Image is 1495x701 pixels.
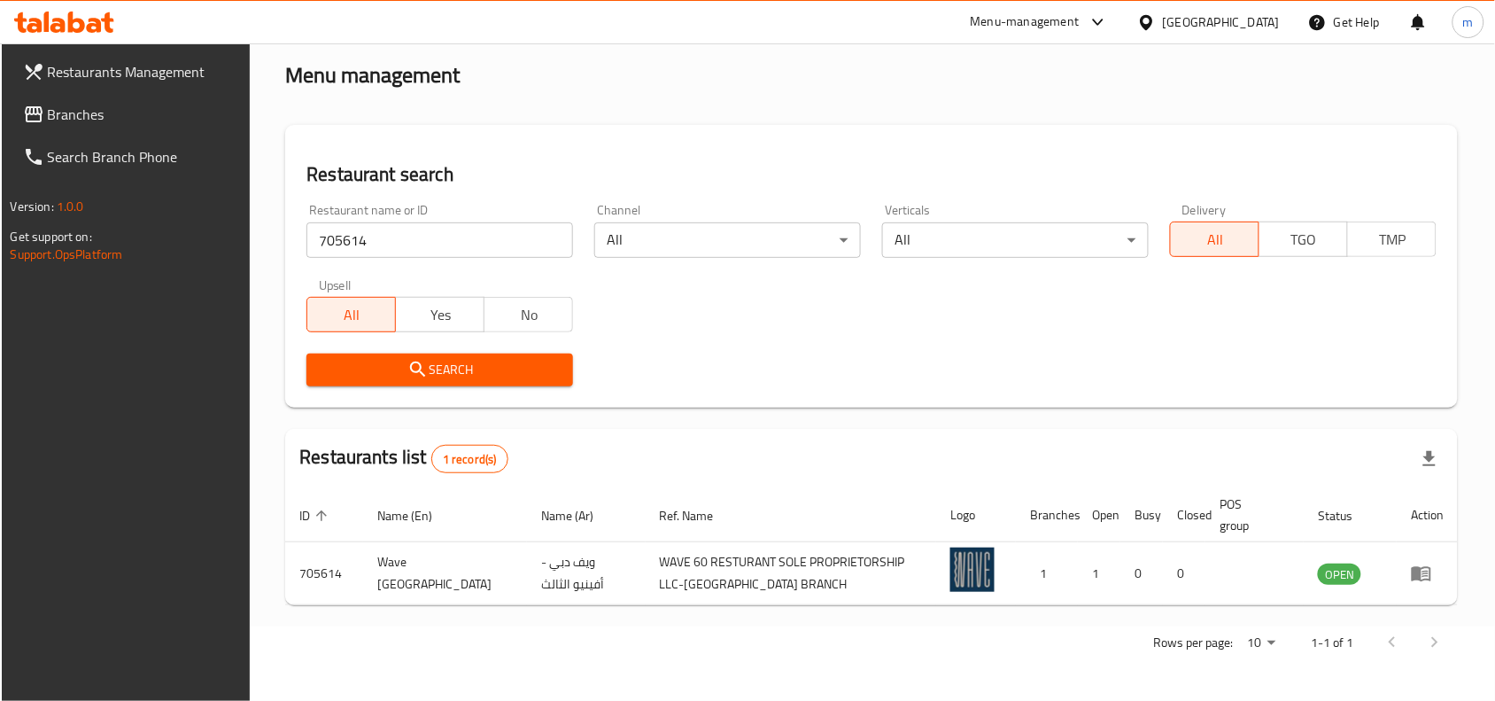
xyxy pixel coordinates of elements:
span: Name (En) [377,505,455,526]
td: 1 [1016,542,1078,605]
span: Yes [403,302,477,328]
label: Delivery [1182,204,1227,216]
span: POS group [1220,494,1282,536]
label: Upsell [319,279,352,292]
h2: Menu management [285,61,460,90]
span: Get support on: [11,225,92,248]
td: WAVE 60 RESTURANT SOLE PROPRIETORSHIP LLC-[GEOGRAPHIC_DATA] BRANCH [646,542,937,605]
th: Closed [1163,488,1205,542]
a: Branches [9,93,252,136]
td: ويف دبي - أفينيو الثالث [527,542,646,605]
a: Support.OpsPlatform [11,243,123,266]
span: Branches [48,104,237,125]
h2: Restaurants list [299,444,507,473]
td: 1 [1078,542,1120,605]
span: No [492,302,566,328]
span: Restaurants Management [48,61,237,82]
div: Menu-management [971,12,1080,33]
th: Busy [1120,488,1163,542]
div: All [882,222,1149,258]
button: TMP [1347,222,1437,257]
img: Wave Dubai - 3rd Avenue [950,548,995,592]
a: Restaurants Management [9,51,252,93]
span: 1 record(s) [432,451,507,468]
div: [GEOGRAPHIC_DATA] [1163,12,1280,32]
span: OPEN [1318,565,1361,585]
div: OPEN [1318,564,1361,585]
th: Open [1078,488,1120,542]
span: Version: [11,195,54,218]
span: m [1463,12,1474,32]
div: All [594,222,861,258]
div: Total records count [431,445,508,473]
button: Yes [395,297,484,332]
button: TGO [1259,222,1348,257]
span: Ref. Name [660,505,737,526]
p: 1-1 of 1 [1311,632,1353,654]
a: Search Branch Phone [9,136,252,178]
span: TGO [1266,227,1341,253]
button: All [1170,222,1259,257]
th: Branches [1016,488,1078,542]
span: TMP [1355,227,1429,253]
span: Search [321,359,559,381]
span: ID [299,505,333,526]
span: All [314,302,389,328]
div: Export file [1408,438,1451,480]
span: Name (Ar) [541,505,616,526]
span: 1.0.0 [57,195,84,218]
span: All [1178,227,1252,253]
input: Search for restaurant name or ID.. [306,222,573,258]
div: Menu [1411,563,1444,584]
span: Status [1318,505,1375,526]
th: Logo [936,488,1016,542]
td: 0 [1120,542,1163,605]
button: Search [306,354,573,386]
div: Rows per page: [1240,630,1282,657]
td: 705614 [285,542,363,605]
button: All [306,297,396,332]
table: enhanced table [285,488,1458,605]
span: Search Branch Phone [48,146,237,167]
td: 0 [1163,542,1205,605]
th: Action [1397,488,1458,542]
button: No [484,297,573,332]
p: Rows per page: [1153,632,1233,654]
h2: Restaurant search [306,161,1437,188]
td: Wave [GEOGRAPHIC_DATA] [363,542,527,605]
